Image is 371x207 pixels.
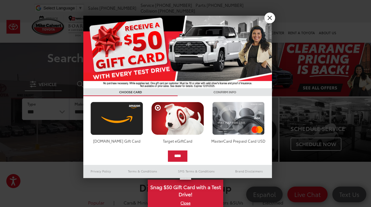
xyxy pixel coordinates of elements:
[83,167,119,175] a: Privacy Policy
[150,102,205,135] img: targetcard.png
[211,138,266,144] div: MasterCard Prepaid Card USD
[89,102,145,135] img: amazoncard.png
[119,167,167,175] a: Terms & Conditions
[148,180,223,199] span: Snag $50 Gift Card with a Test Drive!
[211,102,266,135] img: mastercard.png
[150,138,205,144] div: Target eGiftCard
[178,88,272,96] h3: CONFIRM INFO
[89,138,145,144] div: [DOMAIN_NAME] Gift Card
[83,16,272,88] img: 55838_top_625864.jpg
[226,167,272,175] a: Brand Disclaimers
[167,167,226,175] a: SMS Terms & Conditions
[83,88,178,96] h3: CHOOSE CARD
